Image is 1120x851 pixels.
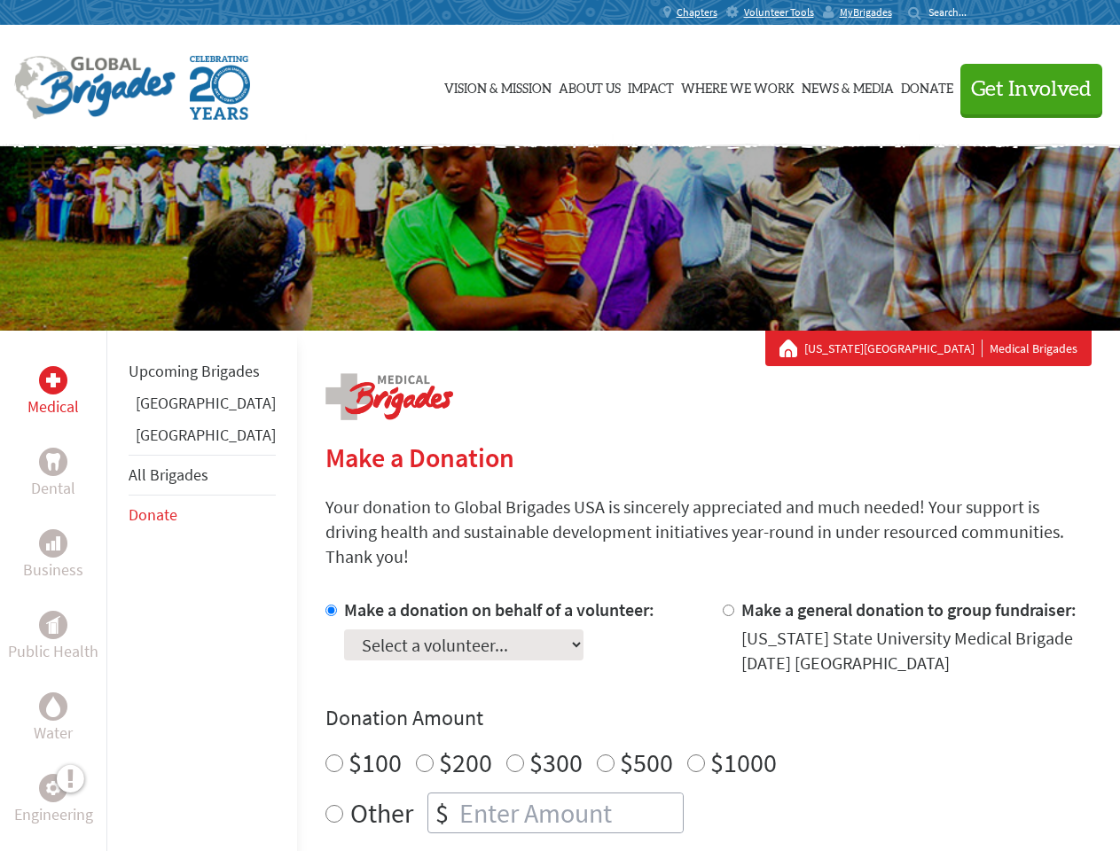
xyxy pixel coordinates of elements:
[39,448,67,476] div: Dental
[190,56,250,120] img: Global Brigades Celebrating 20 Years
[34,721,73,746] p: Water
[129,455,276,496] li: All Brigades
[129,504,177,525] a: Donate
[681,42,795,130] a: Where We Work
[325,441,1092,473] h2: Make a Donation
[744,5,814,20] span: Volunteer Tools
[344,598,654,621] label: Make a donation on behalf of a volunteer:
[23,529,83,582] a: BusinessBusiness
[129,391,276,423] li: Ghana
[23,558,83,582] p: Business
[840,5,892,20] span: MyBrigades
[628,42,674,130] a: Impact
[46,373,60,387] img: Medical
[46,536,60,550] img: Business
[34,692,73,746] a: WaterWater
[39,774,67,802] div: Engineering
[129,423,276,455] li: Guatemala
[129,361,260,381] a: Upcoming Brigades
[325,704,1092,732] h4: Donation Amount
[960,64,1102,114] button: Get Involved
[31,476,75,501] p: Dental
[325,373,453,420] img: logo-medical.png
[14,56,176,120] img: Global Brigades Logo
[928,5,979,19] input: Search...
[8,611,98,664] a: Public HealthPublic Health
[129,352,276,391] li: Upcoming Brigades
[136,393,276,413] a: [GEOGRAPHIC_DATA]
[804,340,983,357] a: [US_STATE][GEOGRAPHIC_DATA]
[8,639,98,664] p: Public Health
[428,793,456,832] div: $
[14,802,93,827] p: Engineering
[27,394,79,419] p: Medical
[779,340,1077,357] div: Medical Brigades
[710,746,777,779] label: $1000
[46,453,60,470] img: Dental
[39,366,67,394] div: Medical
[136,425,276,445] a: [GEOGRAPHIC_DATA]
[325,495,1092,569] p: Your donation to Global Brigades USA is sincerely appreciated and much needed! Your support is dr...
[350,792,413,833] label: Other
[39,529,67,558] div: Business
[46,696,60,716] img: Water
[46,781,60,795] img: Engineering
[901,42,953,130] a: Donate
[529,746,583,779] label: $300
[39,692,67,721] div: Water
[129,465,208,485] a: All Brigades
[444,42,552,130] a: Vision & Mission
[802,42,894,130] a: News & Media
[971,79,1092,100] span: Get Involved
[677,5,717,20] span: Chapters
[620,746,673,779] label: $500
[349,746,402,779] label: $100
[129,496,276,535] li: Donate
[741,626,1092,675] div: [US_STATE] State University Medical Brigade [DATE] [GEOGRAPHIC_DATA]
[31,448,75,501] a: DentalDental
[439,746,492,779] label: $200
[46,616,60,634] img: Public Health
[27,366,79,419] a: MedicalMedical
[14,774,93,827] a: EngineeringEngineering
[456,793,683,832] input: Enter Amount
[741,598,1077,621] label: Make a general donation to group fundraiser:
[39,611,67,639] div: Public Health
[559,42,621,130] a: About Us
